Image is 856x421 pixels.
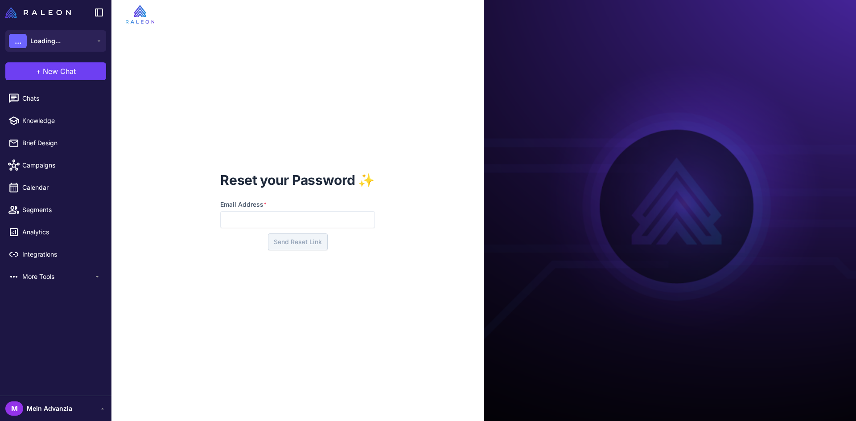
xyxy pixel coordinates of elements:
a: Knowledge [4,111,108,130]
div: ... [9,34,27,48]
button: +New Chat [5,62,106,80]
a: Chats [4,89,108,108]
a: Integrations [4,245,108,264]
a: Analytics [4,223,108,241]
span: + [36,66,41,77]
img: Raleon Logo [5,7,71,18]
span: Chats [22,94,101,103]
a: Brief Design [4,134,108,152]
span: Loading... [30,36,61,46]
label: Email Address [220,200,375,209]
a: Segments [4,200,108,219]
span: Brief Design [22,138,101,148]
span: Analytics [22,227,101,237]
a: Calendar [4,178,108,197]
span: Mein Advanzia [27,404,72,413]
span: Campaigns [22,160,101,170]
span: More Tools [22,272,94,282]
h1: Reset your Password ✨ [220,171,375,189]
span: Segments [22,205,101,215]
a: Raleon Logo [5,7,74,18]
span: Integrations [22,249,101,259]
a: Campaigns [4,156,108,175]
button: ...Loading... [5,30,106,52]
img: raleon-logo-whitebg.9aac0268.jpg [126,5,154,24]
span: Knowledge [22,116,101,126]
span: New Chat [43,66,76,77]
span: Calendar [22,183,101,192]
div: M [5,401,23,416]
button: Send Reset Link [268,233,328,250]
